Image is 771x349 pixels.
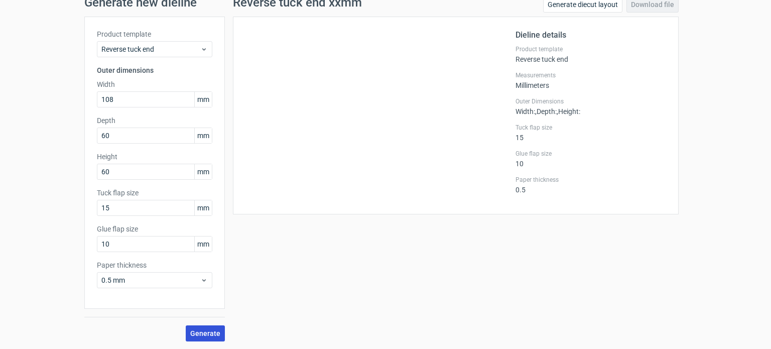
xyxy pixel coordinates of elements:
[516,45,666,63] div: Reverse tuck end
[516,150,666,158] label: Glue flap size
[516,124,666,132] label: Tuck flap size
[557,107,580,115] span: , Height :
[101,275,200,285] span: 0.5 mm
[516,150,666,168] div: 10
[516,124,666,142] div: 15
[186,325,225,341] button: Generate
[194,92,212,107] span: mm
[97,115,212,126] label: Depth
[516,45,666,53] label: Product template
[194,128,212,143] span: mm
[97,152,212,162] label: Height
[535,107,557,115] span: , Depth :
[97,224,212,234] label: Glue flap size
[516,176,666,194] div: 0.5
[101,44,200,54] span: Reverse tuck end
[516,176,666,184] label: Paper thickness
[516,107,535,115] span: Width :
[516,71,666,79] label: Measurements
[516,71,666,89] div: Millimeters
[97,79,212,89] label: Width
[194,237,212,252] span: mm
[97,260,212,270] label: Paper thickness
[97,29,212,39] label: Product template
[190,330,220,337] span: Generate
[516,97,666,105] label: Outer Dimensions
[97,65,212,75] h3: Outer dimensions
[194,200,212,215] span: mm
[516,29,666,41] h2: Dieline details
[194,164,212,179] span: mm
[97,188,212,198] label: Tuck flap size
